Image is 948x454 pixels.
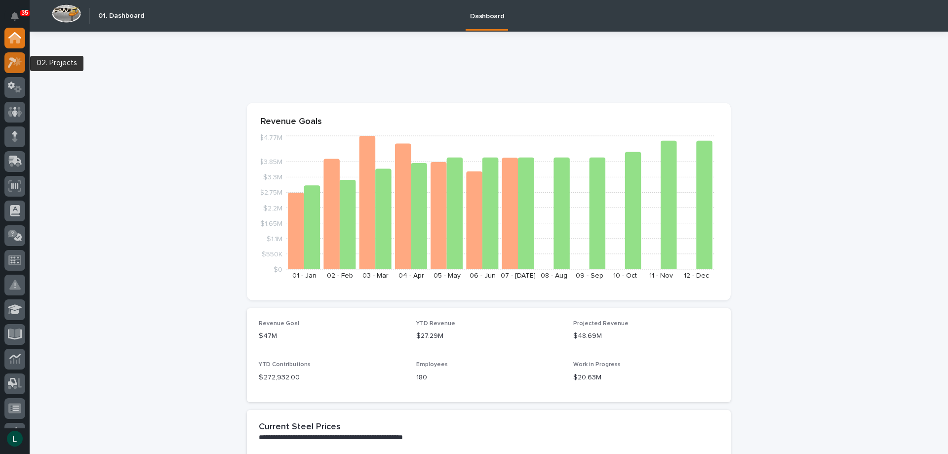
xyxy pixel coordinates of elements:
button: Notifications [4,6,25,27]
tspan: $2.2M [263,205,282,211]
text: 02 - Feb [327,272,353,279]
p: $48.69M [573,331,719,341]
h2: 01. Dashboard [98,12,144,20]
span: YTD Contributions [259,362,311,368]
p: $47M [259,331,404,341]
img: Workspace Logo [52,4,81,23]
p: 35 [22,9,28,16]
tspan: $4.77M [259,134,282,141]
div: Notifications35 [12,12,25,28]
span: Employees [416,362,448,368]
text: 10 - Oct [613,272,637,279]
p: $ 272,932.00 [259,372,404,383]
p: $27.29M [416,331,562,341]
tspan: $3.85M [259,159,282,165]
text: 12 - Dec [684,272,709,279]
tspan: $1.1M [267,235,282,242]
p: 180 [416,372,562,383]
text: 04 - Apr [398,272,424,279]
span: Projected Revenue [573,321,629,327]
p: Revenue Goals [261,117,717,127]
tspan: $3.3M [263,174,282,181]
span: Revenue Goal [259,321,299,327]
text: 07 - [DATE] [501,272,536,279]
h2: Current Steel Prices [259,422,341,433]
tspan: $2.75M [260,189,282,196]
tspan: $1.65M [260,220,282,227]
button: users-avatar [4,428,25,449]
text: 03 - Mar [362,272,389,279]
text: 01 - Jan [292,272,316,279]
tspan: $550K [262,250,282,257]
text: 11 - Nov [649,272,673,279]
tspan: $0 [274,266,282,273]
text: 05 - May [434,272,461,279]
text: 09 - Sep [576,272,603,279]
text: 06 - Jun [470,272,496,279]
text: 08 - Aug [541,272,567,279]
span: YTD Revenue [416,321,455,327]
p: $20.63M [573,372,719,383]
span: Work in Progress [573,362,621,368]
